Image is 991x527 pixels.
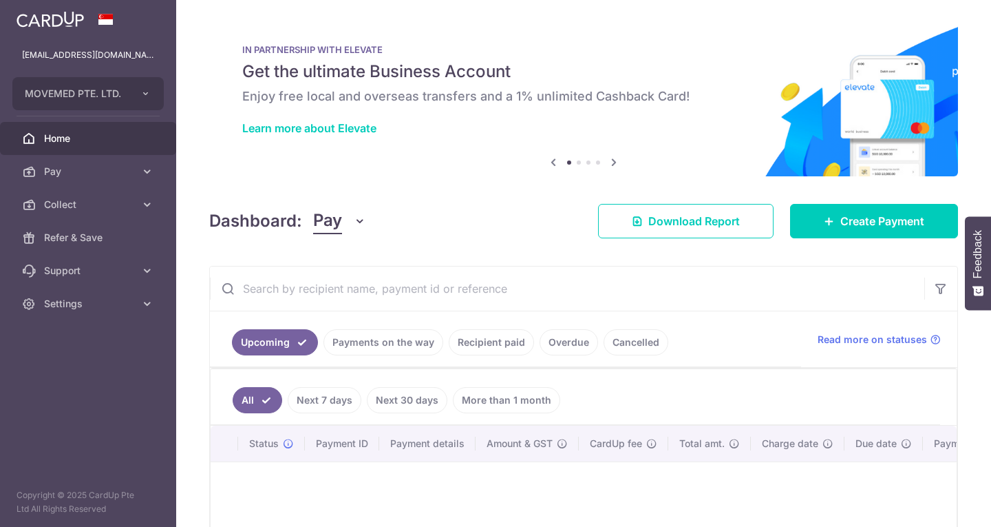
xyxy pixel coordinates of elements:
[840,213,924,229] span: Create Payment
[855,437,897,451] span: Due date
[210,267,924,311] input: Search by recipient name, payment id or reference
[209,209,302,234] h4: Dashboard:
[242,61,925,83] h5: Get the ultimate Business Account
[305,426,379,462] th: Payment ID
[25,87,127,101] span: MOVEMED PTE. LTD.
[232,329,318,355] a: Upcoming
[540,329,598,355] a: Overdue
[44,231,135,245] span: Refer & Save
[487,437,553,451] span: Amount & GST
[590,437,642,451] span: CardUp fee
[818,333,941,347] a: Read more on statuses
[17,11,84,28] img: CardUp
[44,132,135,145] span: Home
[242,121,376,135] a: Learn more about Elevate
[242,44,925,55] p: IN PARTNERSHIP WITH ELEVATE
[44,297,135,311] span: Settings
[313,208,342,234] span: Pay
[233,387,282,413] a: All
[379,426,476,462] th: Payment details
[453,387,560,413] a: More than 1 month
[762,437,818,451] span: Charge date
[367,387,447,413] a: Next 30 days
[12,77,164,110] button: MOVEMED PTE. LTD.
[965,216,991,310] button: Feedback - Show survey
[648,213,740,229] span: Download Report
[449,329,534,355] a: Recipient paid
[288,387,361,413] a: Next 7 days
[44,264,135,278] span: Support
[790,204,958,238] a: Create Payment
[249,437,279,451] span: Status
[818,333,927,347] span: Read more on statuses
[679,437,725,451] span: Total amt.
[323,329,443,355] a: Payments on the way
[604,329,668,355] a: Cancelled
[313,208,366,234] button: Pay
[44,165,135,178] span: Pay
[22,48,154,62] p: [EMAIL_ADDRESS][DOMAIN_NAME]
[209,22,958,176] img: Renovation banner
[972,230,984,278] span: Feedback
[242,88,925,105] h6: Enjoy free local and overseas transfers and a 1% unlimited Cashback Card!
[44,198,135,211] span: Collect
[598,204,774,238] a: Download Report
